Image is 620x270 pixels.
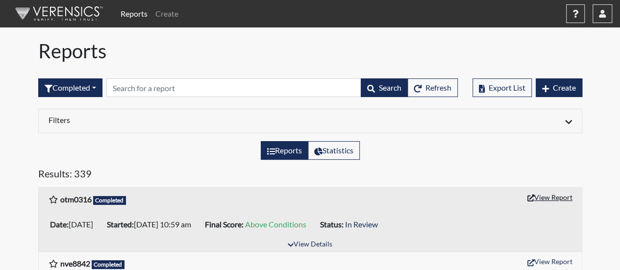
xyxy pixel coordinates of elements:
[308,141,360,160] label: View statistics about completed interviews
[523,254,577,269] button: View Report
[472,78,532,97] button: Export List
[361,78,408,97] button: Search
[407,78,458,97] button: Refresh
[38,78,102,97] div: Filter by interview status
[46,217,103,232] li: [DATE]
[345,220,378,229] span: In Review
[92,260,125,269] span: Completed
[60,259,90,268] b: nve8842
[49,115,303,124] h6: Filters
[38,168,582,183] h5: Results: 339
[205,220,244,229] b: Final Score:
[50,220,69,229] b: Date:
[93,196,126,205] span: Completed
[489,83,525,92] span: Export List
[103,217,201,232] li: [DATE] 10:59 am
[107,220,134,229] b: Started:
[523,190,577,205] button: View Report
[38,78,102,97] button: Completed
[320,220,344,229] b: Status:
[151,4,182,24] a: Create
[261,141,308,160] label: View the list of reports
[245,220,306,229] span: Above Conditions
[106,78,361,97] input: Search by Registration ID, Interview Number, or Investigation Name.
[553,83,576,92] span: Create
[117,4,151,24] a: Reports
[38,39,582,63] h1: Reports
[425,83,451,92] span: Refresh
[60,195,92,204] b: otm0316
[283,238,337,251] button: View Details
[379,83,401,92] span: Search
[536,78,582,97] button: Create
[41,115,579,127] div: Click to expand/collapse filters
